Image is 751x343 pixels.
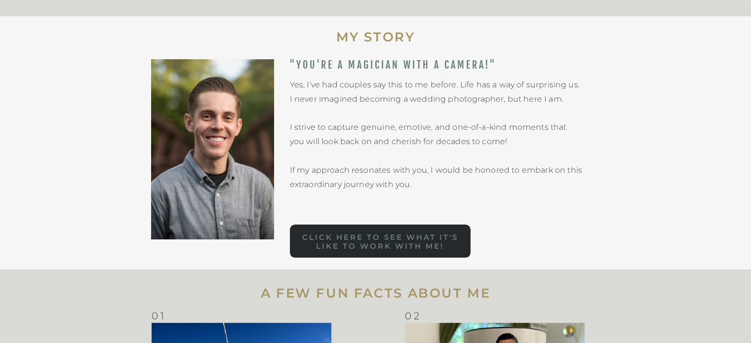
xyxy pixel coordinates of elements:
[289,59,544,100] h3: "You're a magician with a camera!"
[152,308,171,324] p: 01
[79,286,672,301] h1: A FEW FUN FACTS ABOUT ME
[79,30,672,45] h1: MY STORY
[290,78,583,206] p: Yes, I've had couples say this to me before. Life has a way of surprising us. I never imagined be...
[405,308,424,324] p: 02
[290,233,471,244] a: Click here to See what it's like to work with me!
